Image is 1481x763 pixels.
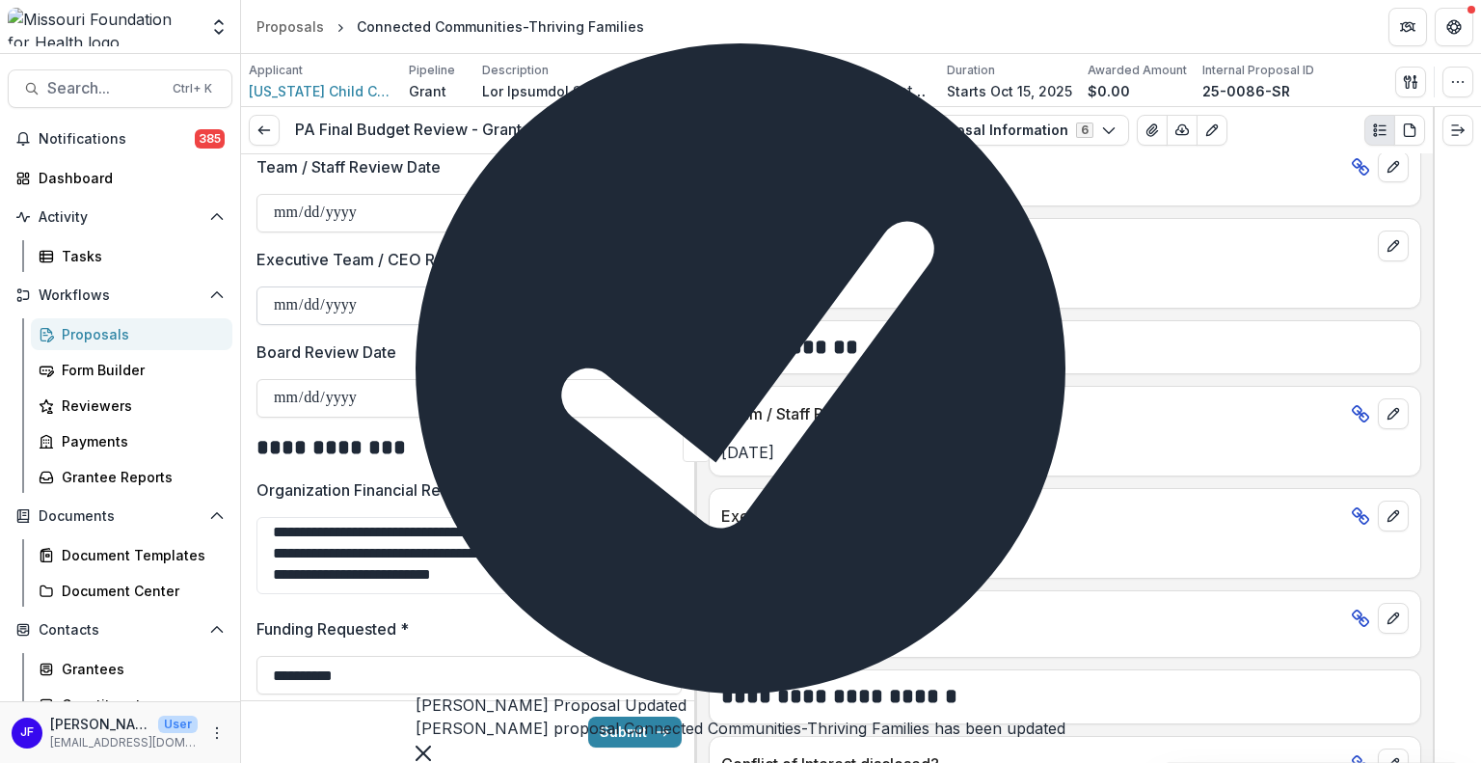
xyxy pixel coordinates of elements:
[721,504,1343,528] p: Executive Team / CEO Review Date
[39,622,202,639] span: Contacts
[20,726,34,739] div: Jean Freeman-Crawford
[1378,398,1409,429] button: edit
[31,539,232,571] a: Document Templates
[409,62,455,79] p: Pipeline
[853,115,1129,146] button: General Proposal Information6
[8,162,232,194] a: Dashboard
[31,653,232,685] a: Grantees
[31,425,232,457] a: Payments
[357,16,644,37] div: Connected Communities-Thriving Families
[256,617,396,640] p: Funding Requested
[256,341,396,364] p: Board Review Date
[1202,81,1290,101] p: 25-0086-SR
[409,81,446,101] p: Grant
[31,354,232,386] a: Form Builder
[31,318,232,350] a: Proposals
[39,131,195,148] span: Notifications
[62,246,217,266] div: Tasks
[205,722,229,745] button: More
[1197,115,1227,146] button: Edit as form
[1088,62,1187,79] p: Awarded Amount
[721,441,1409,464] p: [DATE]
[1378,151,1409,182] button: edit
[62,581,217,601] div: Document Center
[721,402,1343,425] p: Team / Staff Review Date
[62,545,217,565] div: Document Templates
[1435,8,1473,46] button: Get Help
[8,123,232,154] button: Notifications385
[62,659,217,679] div: Grantees
[62,360,217,380] div: Form Builder
[659,115,689,146] button: Options
[39,209,202,226] span: Activity
[31,689,232,721] a: Constituents
[642,82,931,100] span: Strategic Relationships - Other Grants and Contracts
[249,62,303,79] p: Applicant
[1202,62,1314,79] p: Internal Proposal ID
[169,78,216,99] div: Ctrl + K
[31,575,232,607] a: Document Center
[62,467,217,487] div: Grantee Reports
[256,248,517,271] p: Executive Team / CEO Review Date
[39,508,202,525] span: Documents
[256,478,523,502] p: Organization Financial Review Notes
[1088,81,1130,101] p: $0.00
[195,129,225,149] span: 385
[8,280,232,311] button: Open Workflows
[249,13,332,41] a: Proposals
[1388,8,1427,46] button: Partners
[1378,603,1409,634] button: edit
[1364,115,1395,146] button: Plaintext view
[31,390,232,422] a: Reviewers
[256,16,324,37] div: Proposals
[62,695,217,715] div: Constituents
[31,461,232,493] a: Grantee Reports
[642,62,671,79] p: Tags
[249,81,393,101] a: [US_STATE] Child Care Association
[721,543,1409,566] p: Oct 28, 2025
[39,287,202,304] span: Workflows
[588,717,682,748] button: Submit
[47,79,161,97] span: Search...
[62,395,217,416] div: Reviewers
[1442,115,1473,146] button: Expand right
[50,714,150,734] p: [PERSON_NAME]
[31,240,232,272] a: Tasks
[482,62,549,79] p: Description
[705,115,837,146] button: Proposal
[721,234,1370,258] p: Strategic Goal
[1394,115,1425,146] button: PDF view
[8,8,198,46] img: Missouri Foundation for Health logo
[8,69,232,108] button: Search...
[50,734,198,751] p: [EMAIL_ADDRESS][DOMAIN_NAME]
[8,501,232,531] button: Open Documents
[721,273,1409,296] p: 3
[8,202,232,232] button: Open Activity
[721,607,1343,630] p: Board Review Date
[721,155,1343,178] p: Topic Area
[1378,501,1409,531] button: edit
[295,121,529,139] h3: PA Final Budget Review - Grants
[39,168,217,188] div: Dashboard
[158,716,198,733] p: User
[482,81,627,101] p: Lor Ipsumdol Sitametco adi Elitsedd (EIU) temporin utlab etdol magnaali en admi veniam qu n exer ...
[947,81,1072,101] p: Starts Oct 15, 2025
[256,155,441,178] p: Team / Staff Review Date
[62,431,217,451] div: Payments
[1137,115,1168,146] button: View Attached Files
[205,8,232,46] button: Open entity switcher
[249,13,652,41] nav: breadcrumb
[1378,231,1409,261] button: edit
[62,324,217,344] div: Proposals
[947,62,995,79] p: Duration
[8,614,232,645] button: Open Contacts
